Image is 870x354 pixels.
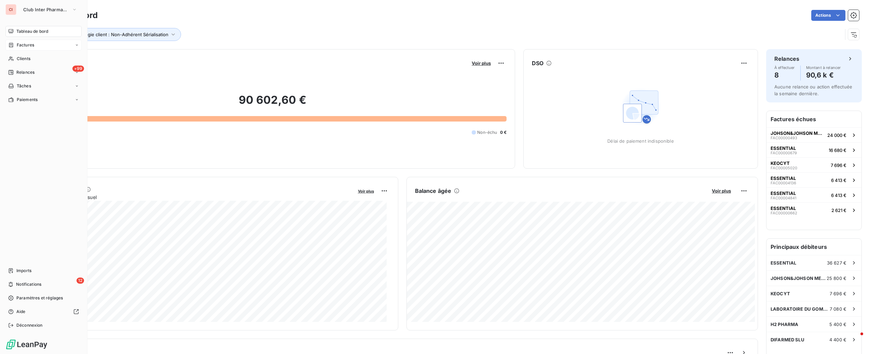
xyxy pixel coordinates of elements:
h6: Balance âgée [415,187,452,195]
span: Déconnexion [16,322,43,328]
span: 16 680 € [829,147,846,153]
button: ESSENTIALFAC0000067916 680 € [767,142,861,157]
span: Délai de paiement indisponible [607,138,674,144]
span: Montant à relancer [806,66,841,70]
span: Voir plus [472,60,491,66]
span: Aide [16,309,26,315]
img: Logo LeanPay [5,339,48,350]
span: 7 696 € [831,162,846,168]
h2: 90 602,60 € [39,93,507,114]
span: FAC00000662 [771,211,797,215]
span: 6 413 € [831,193,846,198]
span: JOHSON&JOHSON MEDICAL SAS [771,130,825,136]
span: JOHSON&JOHSON MEDICAL SAS [771,275,827,281]
span: Clients [17,56,30,62]
span: ESSENTIAL [771,206,796,211]
button: JOHSON&JOHSON MEDICAL SASFAC0000049324 000 € [767,127,861,142]
span: +99 [72,66,84,72]
span: ESSENTIAL [771,260,796,266]
span: 12 [77,278,84,284]
a: Aide [5,306,82,317]
span: LABORATOIRE DU GOMENOL [771,306,830,312]
span: 7 080 € [830,306,846,312]
button: ESSENTIALFAC000048416 413 € [767,187,861,202]
h6: DSO [532,59,543,67]
span: KEOCYT [771,291,790,296]
span: Paramètres et réglages [16,295,63,301]
span: Aucune relance ou action effectuée la semaine dernière. [774,84,852,96]
div: CI [5,4,16,15]
button: ESSENTIALFAC000041366 413 € [767,172,861,187]
h4: 90,6 k € [806,70,841,81]
span: 2 621 € [831,208,846,213]
span: ESSENTIAL [771,145,796,151]
button: KEOCYTFAC000050207 696 € [767,157,861,172]
span: À effectuer [774,66,795,70]
h4: 8 [774,70,795,81]
h6: Relances [774,55,799,63]
iframe: Intercom live chat [847,331,863,347]
span: Tableau de bord [16,28,48,34]
span: 7 696 € [830,291,846,296]
span: Voir plus [712,188,731,194]
span: 24 000 € [827,132,846,138]
span: Factures [17,42,34,48]
span: Voir plus [358,189,374,194]
span: DIFARMED SLU [771,337,804,342]
span: 5 400 € [829,322,846,327]
span: ESSENTIAL [771,175,796,181]
span: FAC00004841 [771,196,796,200]
h6: Principaux débiteurs [767,239,861,255]
button: Actions [811,10,845,21]
span: Imports [16,268,31,274]
span: H2 PHARMA [771,322,798,327]
button: Voir plus [470,60,493,66]
img: Empty state [619,85,663,129]
button: Voir plus [710,188,733,194]
span: KEOCYT [771,160,790,166]
span: Typologie client : Non-Adhérent Sérialisation [74,32,168,37]
span: FAC00004136 [771,181,796,185]
span: Relances [16,69,34,75]
button: ESSENTIALFAC000006622 621 € [767,202,861,217]
span: FAC00000493 [771,136,797,140]
button: Typologie client : Non-Adhérent Sérialisation [64,28,181,41]
button: Voir plus [356,188,376,194]
span: 25 800 € [827,275,846,281]
span: ESSENTIAL [771,190,796,196]
span: 4 400 € [829,337,846,342]
span: 6 413 € [831,178,846,183]
span: Club Inter Pharmaceutique [23,7,69,12]
span: FAC00000679 [771,151,797,155]
span: 0 € [500,129,507,136]
span: Paiements [17,97,38,103]
span: 36 627 € [827,260,846,266]
span: FAC00005020 [771,166,797,170]
span: Chiffre d'affaires mensuel [39,194,353,201]
span: Notifications [16,281,41,287]
span: Non-échu [477,129,497,136]
h6: Factures échues [767,111,861,127]
span: Tâches [17,83,31,89]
